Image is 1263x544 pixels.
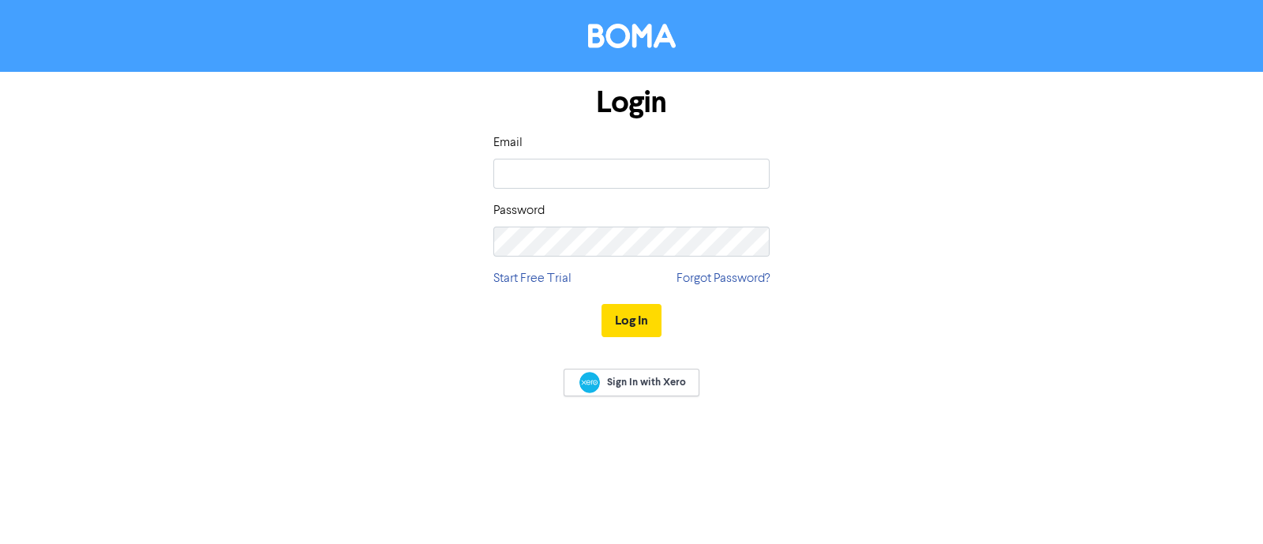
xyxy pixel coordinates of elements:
[588,24,676,48] img: BOMA Logo
[676,269,770,288] a: Forgot Password?
[602,304,661,337] button: Log In
[493,201,545,220] label: Password
[607,375,686,389] span: Sign In with Xero
[579,372,600,393] img: Xero logo
[493,133,523,152] label: Email
[564,369,699,396] a: Sign In with Xero
[1184,468,1263,544] iframe: Chat Widget
[493,84,770,121] h1: Login
[493,269,572,288] a: Start Free Trial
